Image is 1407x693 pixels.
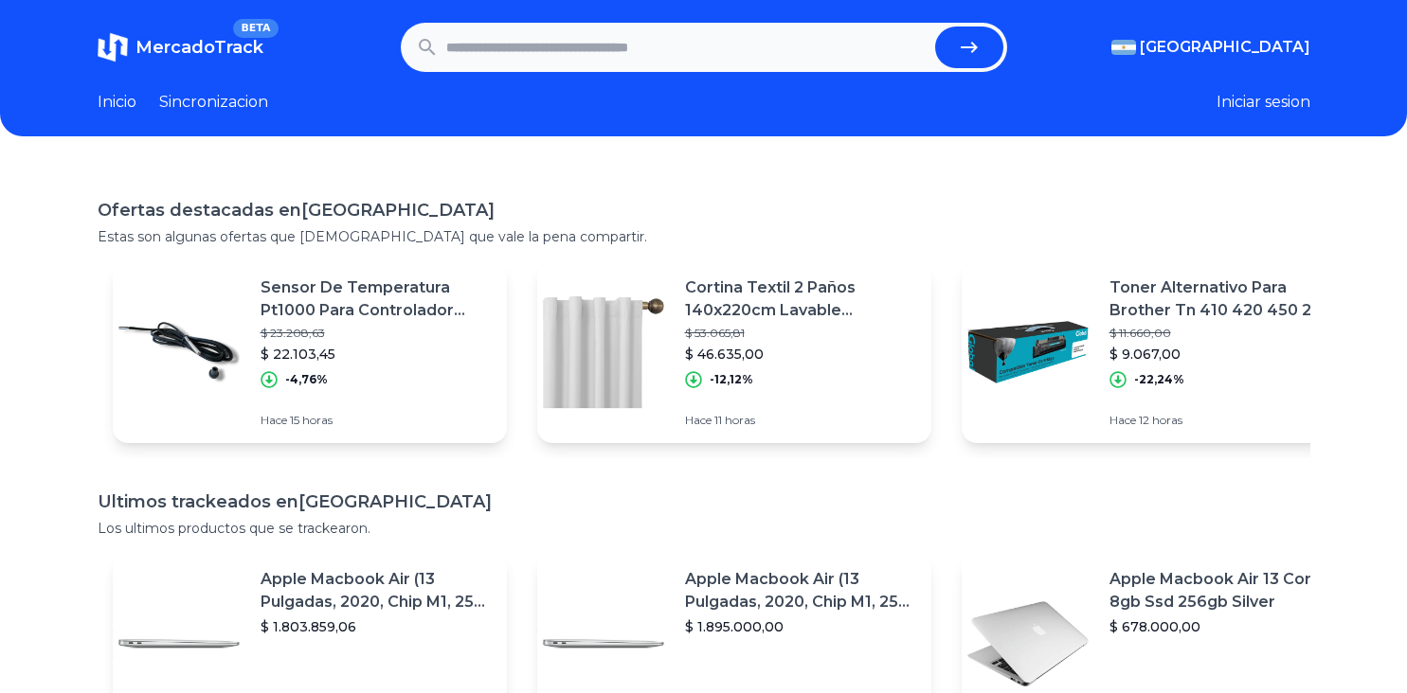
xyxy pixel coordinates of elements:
img: Featured image [962,286,1094,418]
p: Apple Macbook Air (13 Pulgadas, 2020, Chip M1, 256 Gb De Ssd, 8 Gb De Ram) - Plata [685,568,916,613]
p: Sensor De Temperatura Pt1000 Para Controlador (repuesto) [261,276,492,322]
p: $ 23.208,63 [261,326,492,341]
p: $ 1.895.000,00 [685,617,916,636]
img: Argentina [1111,40,1136,55]
p: -4,76% [285,372,328,387]
span: MercadoTrack [135,37,263,58]
a: Inicio [98,91,136,114]
p: Apple Macbook Air 13 Core I5 8gb Ssd 256gb Silver [1109,568,1341,613]
img: Featured image [537,286,670,418]
p: $ 9.067,00 [1109,345,1341,364]
p: Toner Alternativo Para Brother Tn 410 420 450 2130 2230 2270 [1109,276,1341,322]
span: BETA [233,19,278,38]
p: -22,24% [1134,372,1184,387]
p: $ 46.635,00 [685,345,916,364]
a: Featured imageSensor De Temperatura Pt1000 Para Controlador (repuesto)$ 23.208,63$ 22.103,45-4,76... [113,261,507,443]
button: [GEOGRAPHIC_DATA] [1111,36,1310,59]
p: Cortina Textil 2 Paños 140x220cm Lavable [PERSON_NAME] [PERSON_NAME] [685,276,916,322]
p: $ 11.660,00 [1109,326,1341,341]
p: Estas son algunas ofertas que [DEMOGRAPHIC_DATA] que vale la pena compartir. [98,227,1310,246]
img: MercadoTrack [98,32,128,62]
p: Hace 11 horas [685,413,916,428]
span: [GEOGRAPHIC_DATA] [1140,36,1310,59]
p: $ 1.803.859,06 [261,617,492,636]
p: $ 22.103,45 [261,345,492,364]
button: Iniciar sesion [1217,91,1310,114]
p: Los ultimos productos que se trackearon. [98,519,1310,538]
p: Hace 15 horas [261,413,492,428]
p: Apple Macbook Air (13 Pulgadas, 2020, Chip M1, 256 Gb De Ssd, 8 Gb De Ram) - Plata [261,568,492,613]
img: Featured image [113,286,245,418]
p: Hace 12 horas [1109,413,1341,428]
p: $ 53.065,81 [685,326,916,341]
a: Sincronizacion [159,91,268,114]
p: -12,12% [710,372,753,387]
a: Featured imageCortina Textil 2 Paños 140x220cm Lavable [PERSON_NAME] [PERSON_NAME]$ 53.065,81$ 46... [537,261,931,443]
a: Featured imageToner Alternativo Para Brother Tn 410 420 450 2130 2230 2270$ 11.660,00$ 9.067,00-2... [962,261,1356,443]
h1: Ofertas destacadas en [GEOGRAPHIC_DATA] [98,197,1310,223]
a: MercadoTrackBETA [98,32,263,62]
p: $ 678.000,00 [1109,617,1341,636]
h1: Ultimos trackeados en [GEOGRAPHIC_DATA] [98,489,1310,515]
